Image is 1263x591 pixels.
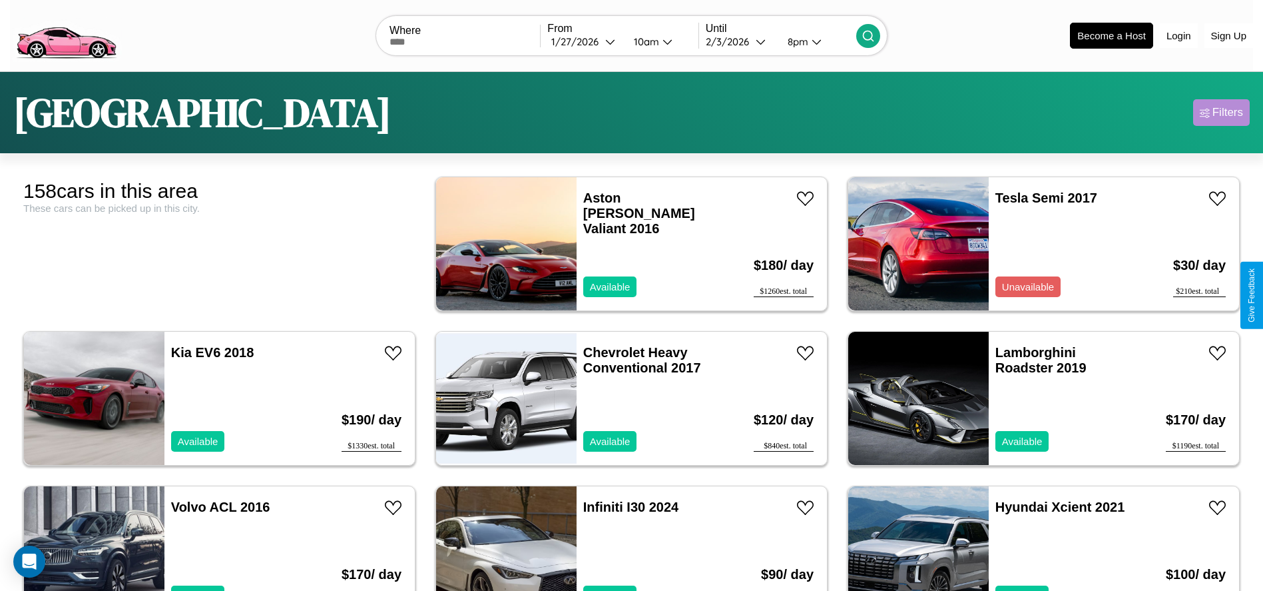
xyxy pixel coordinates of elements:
div: $ 840 est. total [754,441,814,452]
a: Volvo ACL 2016 [171,500,270,514]
div: 10am [627,35,662,48]
a: Tesla Semi 2017 [995,191,1097,205]
div: 158 cars in this area [23,180,415,203]
button: Login [1160,23,1198,48]
div: 2 / 3 / 2026 [706,35,756,48]
div: $ 1260 est. total [754,287,814,297]
label: From [547,23,698,35]
div: Filters [1212,106,1243,119]
button: 8pm [777,35,856,49]
p: Available [590,432,631,450]
div: $ 1330 est. total [342,441,401,452]
label: Until [706,23,856,35]
h3: $ 190 / day [342,399,401,441]
h3: $ 30 / day [1173,245,1226,287]
div: $ 1190 est. total [1166,441,1226,452]
button: Become a Host [1070,23,1153,49]
div: Open Intercom Messenger [13,546,45,578]
img: logo [10,7,122,62]
a: Chevrolet Heavy Conventional 2017 [583,345,701,375]
a: Aston [PERSON_NAME] Valiant 2016 [583,191,695,236]
button: Filters [1193,99,1250,126]
div: $ 210 est. total [1173,287,1226,297]
button: 10am [623,35,698,49]
button: 1/27/2026 [547,35,623,49]
h3: $ 170 / day [1166,399,1226,441]
div: These cars can be picked up in this city. [23,203,415,214]
a: Hyundai Xcient 2021 [995,500,1125,514]
p: Available [178,432,218,450]
button: Sign Up [1204,23,1253,48]
h3: $ 120 / day [754,399,814,441]
label: Where [389,25,540,37]
h1: [GEOGRAPHIC_DATA] [13,85,391,140]
p: Available [590,278,631,296]
div: 8pm [781,35,812,48]
div: Give Feedback [1247,269,1256,322]
div: 1 / 27 / 2026 [551,35,605,48]
a: Infiniti I30 2024 [583,500,678,514]
a: Lamborghini Roadster 2019 [995,345,1087,375]
h3: $ 180 / day [754,245,814,287]
a: Kia EV6 2018 [171,345,254,360]
p: Unavailable [1002,278,1054,296]
p: Available [1002,432,1043,450]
